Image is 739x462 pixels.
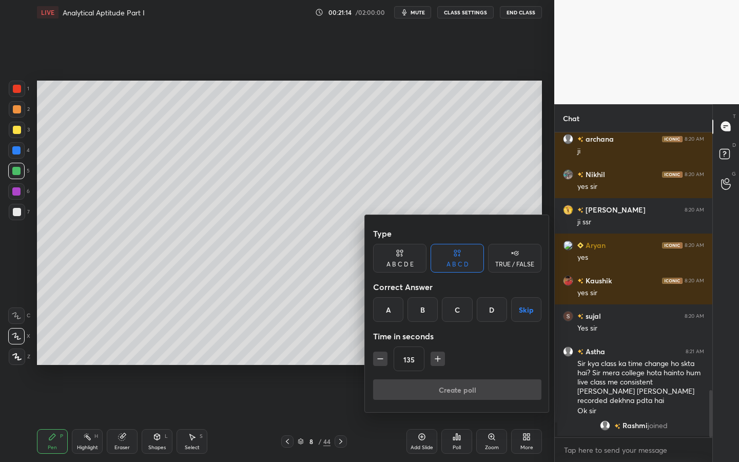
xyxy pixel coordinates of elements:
div: Time in seconds [373,326,541,346]
div: A [373,297,403,322]
div: C [442,297,472,322]
div: A B C D E [386,261,414,267]
div: Type [373,223,541,244]
div: D [477,297,507,322]
div: B [407,297,438,322]
div: A B C D [446,261,469,267]
div: TRUE / FALSE [495,261,534,267]
button: Skip [511,297,541,322]
div: Correct Answer [373,277,541,297]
